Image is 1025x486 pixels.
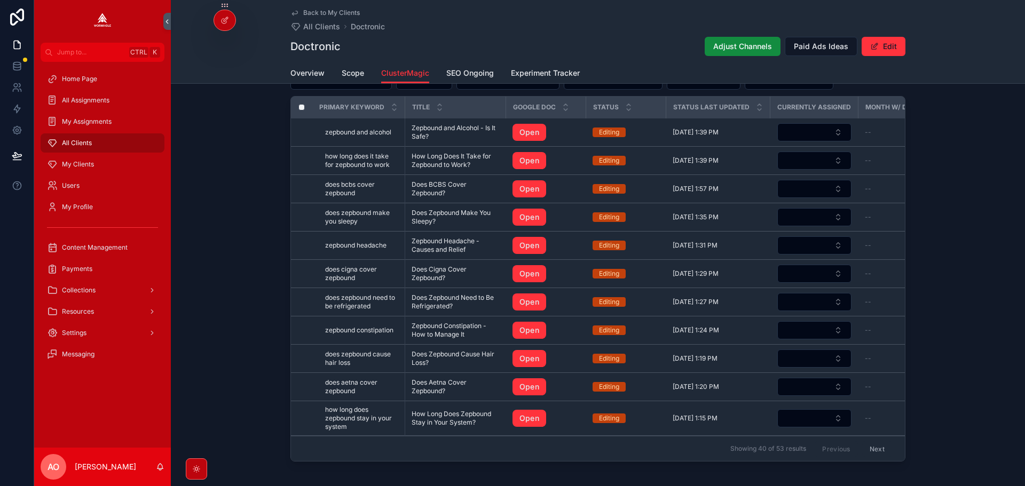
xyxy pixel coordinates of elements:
div: Editing [599,184,619,194]
a: Select Button [777,377,852,396]
span: does cigna cover zepbound [325,265,398,282]
a: How Long Does Zepbound Stay in Your System? [412,410,500,427]
a: Open [512,350,580,367]
a: Resources [41,302,164,321]
a: how long does it take for zepbound to work [325,152,398,169]
a: Select Button [777,409,852,428]
span: Back to My Clients [303,9,360,17]
a: Editing [593,212,660,222]
a: -- [865,185,937,193]
span: Status Last Updated [673,103,750,111]
span: Currently Assigned [777,103,851,111]
a: Open [512,180,580,197]
button: Select Button [777,293,851,311]
span: Primary Keyword [319,103,384,111]
a: Does Zepbound Make You Sleepy? [412,209,500,226]
span: Content Management [62,243,128,252]
div: Editing [599,382,619,392]
span: -- [865,326,871,334]
span: does zepbound make you sleepy [325,209,398,226]
a: [DATE] 1:31 PM [673,241,764,250]
img: App logo [94,13,111,30]
span: does aetna cover zepbound [325,378,398,395]
span: All Clients [303,21,340,32]
span: Users [62,181,80,190]
a: Editing [593,128,660,137]
a: Overview [290,63,325,85]
button: Select Button [777,321,851,339]
a: My Profile [41,197,164,217]
a: Editing [593,413,660,423]
span: [DATE] 1:31 PM [673,241,717,250]
a: Zepbound Headache - Causes and Relief [412,237,500,254]
h1: Doctronic [290,39,341,54]
a: My Assignments [41,112,164,131]
a: Open [512,322,546,339]
button: Select Button [777,349,851,368]
a: Select Button [777,349,852,368]
span: -- [865,213,871,221]
a: Open [512,237,580,254]
span: Jump to... [57,48,125,57]
a: [DATE] 1:35 PM [673,213,764,221]
span: My Assignments [62,117,112,126]
span: Month w/ Dates [865,103,923,111]
a: Editing [593,269,660,278]
span: Does BCBS Cover Zepbound? [412,180,500,197]
span: Resources [62,307,94,316]
button: Select Button [777,236,851,254]
a: [DATE] 1:19 PM [673,354,764,363]
a: Open [512,265,546,282]
button: Select Button [777,378,851,396]
a: [DATE] 1:27 PM [673,298,764,306]
a: [DATE] 1:39 PM [673,128,764,137]
a: -- [865,383,937,391]
div: Editing [599,128,619,137]
span: [DATE] 1:24 PM [673,326,719,334]
a: Experiment Tracker [511,63,580,85]
div: Editing [599,241,619,250]
span: Payments [62,265,92,273]
span: how long does zepbound stay in your system [325,405,398,431]
a: Editing [593,382,660,392]
a: Select Button [777,208,852,227]
a: Editing [593,325,660,335]
span: Doctronic [351,21,385,32]
button: Select Button [777,152,851,170]
div: Editing [599,354,619,363]
span: SEO Ongoing [446,68,494,78]
span: -- [865,298,871,306]
a: Collections [41,281,164,300]
a: All Clients [290,21,340,32]
a: Users [41,176,164,195]
a: Select Button [777,151,852,170]
span: Messaging [62,350,94,358]
a: Does Zepbound Need to Be Refrigerated? [412,293,500,310]
span: AO [48,460,59,473]
a: How Long Does It Take for Zepbound to Work? [412,152,500,169]
a: Open [512,152,546,169]
span: [DATE] 1:19 PM [673,354,717,363]
button: Edit [862,37,905,56]
a: Open [512,124,580,141]
a: Zepbound and Alcohol - Is It Safe? [412,124,500,141]
div: Editing [599,269,619,278]
span: -- [865,185,871,193]
span: [DATE] 1:20 PM [673,383,719,391]
a: [DATE] 1:29 PM [673,269,764,278]
span: does bcbs cover zepbound [325,180,398,197]
span: Home Page [62,75,97,83]
a: Open [512,265,580,282]
a: Payments [41,259,164,278]
span: Zepbound Constipation - How to Manage It [412,322,500,339]
button: Select Button [777,409,851,427]
button: Select Button [777,208,851,226]
a: Open [512,410,580,427]
a: All Clients [41,133,164,153]
span: [DATE] 1:57 PM [673,185,719,193]
a: Home Page [41,69,164,89]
